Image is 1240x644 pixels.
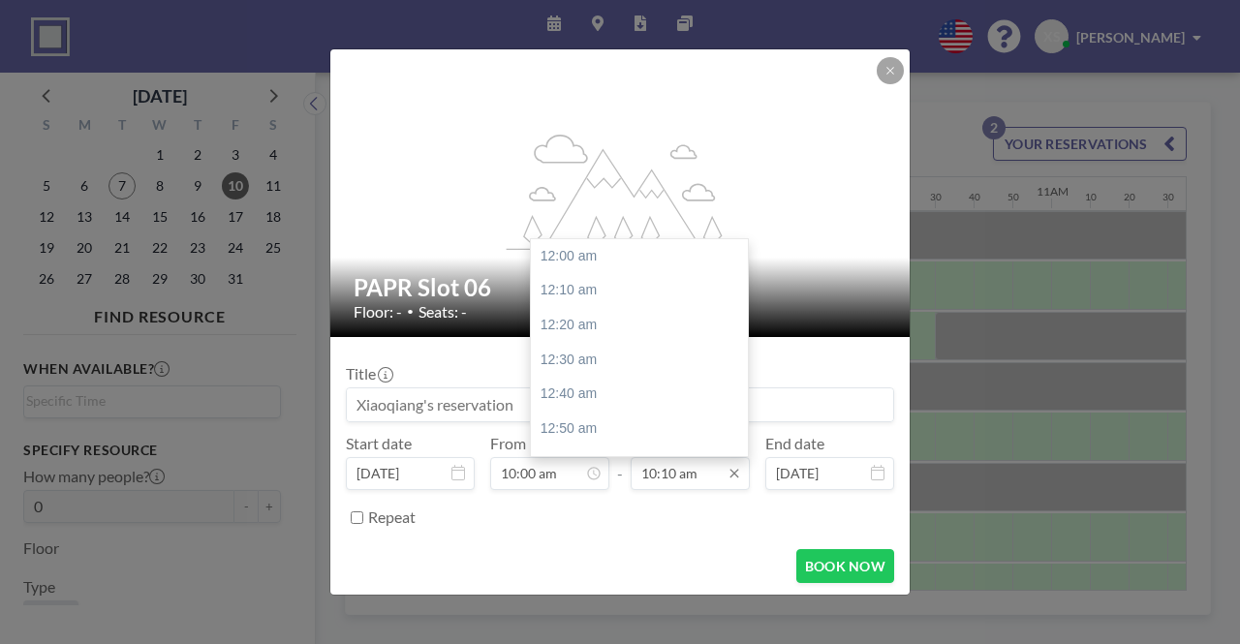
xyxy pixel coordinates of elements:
span: Floor: - [354,302,402,322]
span: • [407,304,414,319]
div: 12:30 am [531,343,758,378]
input: Xiaoqiang's reservation [347,388,893,421]
div: 12:10 am [531,273,758,308]
label: End date [765,434,824,453]
label: Start date [346,434,412,453]
label: Title [346,364,391,383]
div: 12:50 am [531,412,758,446]
span: Seats: - [418,302,467,322]
div: 01:00 am [531,445,758,480]
div: 12:20 am [531,308,758,343]
span: - [617,441,623,483]
div: 12:00 am [531,239,758,274]
button: BOOK NOW [796,549,894,583]
label: From [490,434,526,453]
div: 12:40 am [531,377,758,412]
label: Repeat [368,507,416,527]
h2: PAPR Slot 06 [354,273,888,302]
